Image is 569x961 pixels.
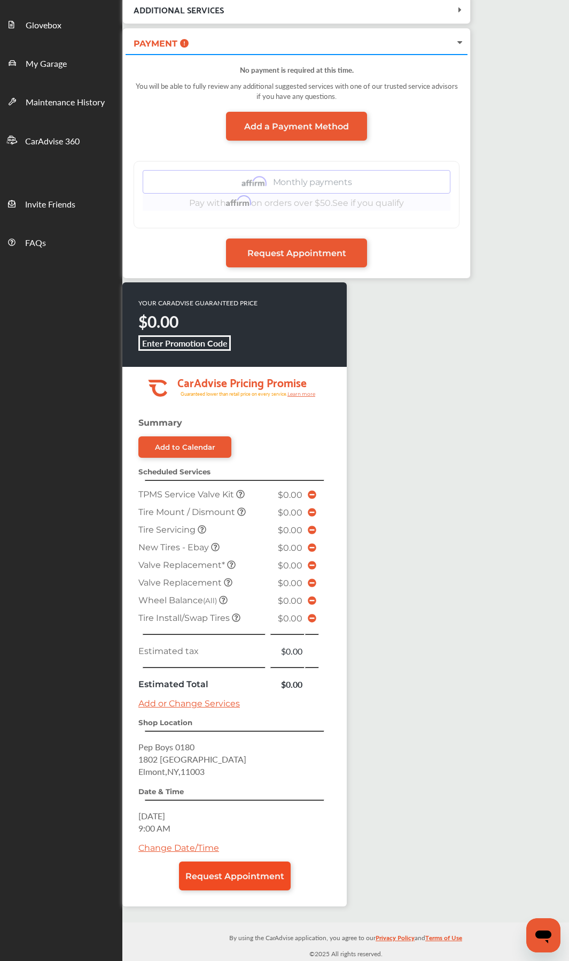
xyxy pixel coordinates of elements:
tspan: CarAdvise Pricing Promise [177,372,307,391]
strong: No payment is required at this time. [240,65,354,75]
a: My Garage [1,43,122,82]
span: Tire Mount / Dismount [138,507,237,517]
a: Privacy Policy [376,932,415,948]
span: 1802 [GEOGRAPHIC_DATA] [138,753,246,765]
td: Estimated tax [136,642,270,660]
span: ADDITIONAL SERVICES [134,2,224,17]
strong: Scheduled Services [138,467,211,476]
span: Request Appointment [247,248,346,258]
span: Elmont , NY , 11003 [138,765,205,778]
span: $0.00 [278,613,302,624]
span: $0.00 [278,596,302,606]
div: © 2025 All rights reserved. [122,922,569,961]
span: Add a Payment Method [244,121,349,132]
span: $0.00 [278,525,302,535]
span: New Tires - Ebay [138,542,211,552]
span: TPMS Service Valve Kit [138,489,236,499]
span: CarAdvise 360 [25,135,80,149]
td: $0.00 [270,642,306,660]
span: Maintenance History [26,96,105,110]
span: Tire Servicing [138,525,198,535]
a: Glovebox [1,5,122,43]
span: Valve Replacement* [138,560,227,570]
span: FAQs [25,236,46,250]
p: By using the CarAdvise application, you agree to our and [122,932,569,943]
a: Terms of Use [425,932,462,948]
span: Glovebox [26,19,61,33]
a: Request Appointment [226,239,367,267]
tspan: Learn more [287,391,316,397]
span: Wheel Balance [138,595,219,605]
a: Add or Change Services [138,698,240,709]
span: Request Appointment [185,871,284,881]
a: Add a Payment Method [226,112,367,141]
td: $0.00 [270,675,306,693]
span: Tire Install/Swap Tires [138,613,232,623]
small: (All) [203,596,217,605]
span: 9:00 AM [138,822,170,834]
iframe: Button to launch messaging window [526,918,560,952]
strong: Summary [138,418,182,428]
span: $0.00 [278,560,302,571]
span: Invite Friends [25,198,75,212]
div: Add to Calendar [155,443,215,451]
a: Maintenance History [1,82,122,120]
span: $0.00 [278,508,302,518]
tspan: Guaranteed lower than retail price on every service. [181,390,287,397]
div: You will be able to fully review any additional suggested services with one of our trusted servic... [134,75,459,112]
strong: Shop Location [138,718,192,727]
b: Enter Promotion Code [142,337,228,349]
span: $0.00 [278,490,302,500]
td: Estimated Total [136,675,270,693]
span: My Garage [26,57,67,71]
strong: $0.00 [138,310,178,333]
span: $0.00 [278,578,302,588]
a: Add to Calendar [138,436,231,458]
span: Pep Boys 0180 [138,741,194,753]
span: Valve Replacement [138,578,224,588]
span: [DATE] [138,810,165,822]
span: PAYMENT [134,39,177,49]
p: YOUR CARADVISE GUARANTEED PRICE [138,298,258,307]
a: Change Date/Time [138,843,219,853]
strong: Date & Time [138,787,184,796]
a: Request Appointment [179,862,291,890]
span: $0.00 [278,543,302,553]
